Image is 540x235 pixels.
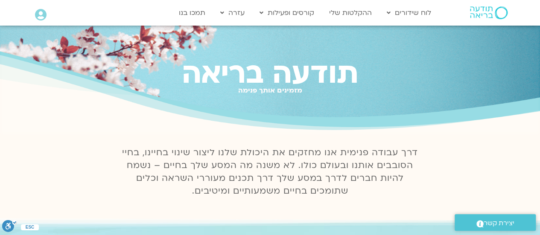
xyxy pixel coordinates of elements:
[325,5,376,21] a: ההקלטות שלי
[382,5,435,21] a: לוח שידורים
[455,214,536,231] a: יצירת קשר
[117,146,423,197] p: דרך עבודה פנימית אנו מחזקים את היכולת שלנו ליצור שינוי בחיינו, בחיי הסובבים אותנו ובעולם כולו. לא...
[484,218,514,229] span: יצירת קשר
[470,6,508,19] img: תודעה בריאה
[255,5,318,21] a: קורסים ופעילות
[216,5,249,21] a: עזרה
[175,5,210,21] a: תמכו בנו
